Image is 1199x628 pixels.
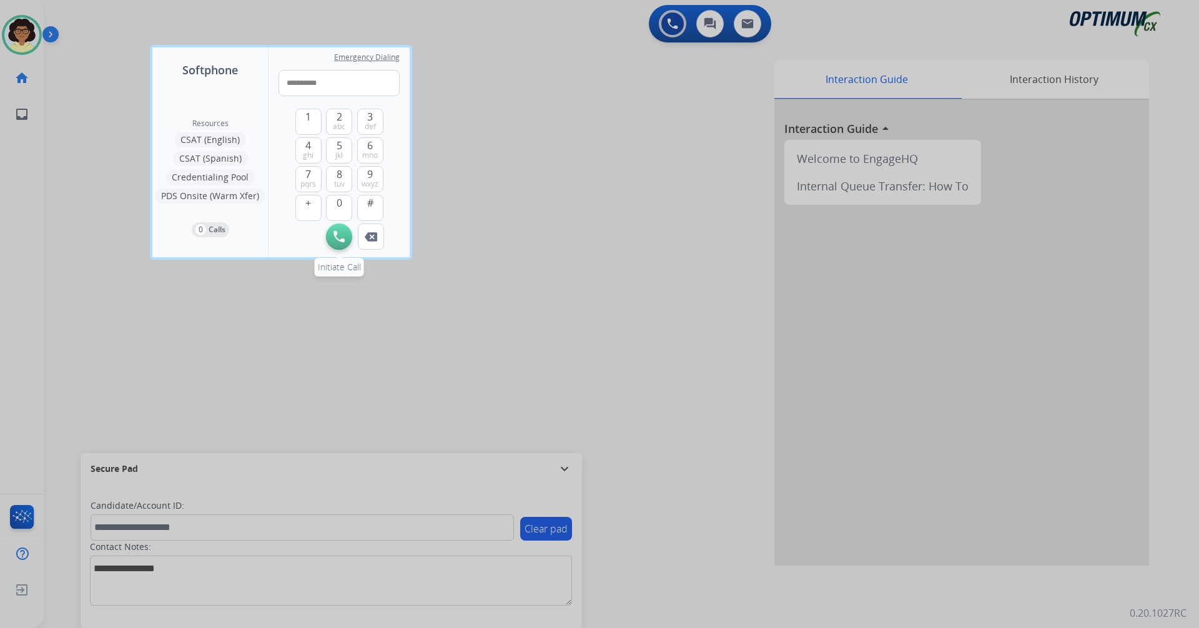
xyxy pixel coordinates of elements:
span: 0 [337,195,342,210]
img: call-button [365,232,377,242]
button: 5jkl [326,137,352,164]
button: 8tuv [326,166,352,192]
img: call-button [333,231,345,242]
button: 0Calls [192,222,229,237]
button: Credentialing Pool [165,170,255,185]
button: 7pqrs [295,166,322,192]
span: 8 [337,167,342,182]
span: Softphone [182,61,238,79]
span: jkl [335,150,343,160]
span: Resources [192,119,229,129]
span: mno [362,150,378,160]
button: CSAT (English) [174,132,246,147]
button: 4ghi [295,137,322,164]
span: 9 [367,167,373,182]
span: tuv [334,179,345,189]
button: CSAT (Spanish) [173,151,248,166]
span: Emergency Dialing [334,52,400,62]
span: 5 [337,138,342,153]
button: 6mno [357,137,383,164]
button: 1 [295,109,322,135]
span: abc [333,122,345,132]
button: PDS Onsite (Warm Xfer) [155,189,265,204]
span: ghi [303,150,313,160]
button: + [295,195,322,221]
button: 0 [326,195,352,221]
span: def [365,122,376,132]
span: wxyz [362,179,378,189]
button: 9wxyz [357,166,383,192]
button: 3def [357,109,383,135]
span: 1 [305,109,311,124]
button: Initiate Call [326,223,352,250]
button: 2abc [326,109,352,135]
p: 0.20.1027RC [1130,606,1187,621]
span: 2 [337,109,342,124]
span: # [367,195,373,210]
span: 4 [305,138,311,153]
span: 6 [367,138,373,153]
span: pqrs [300,179,316,189]
p: Calls [209,224,225,235]
button: # [357,195,383,221]
span: 3 [367,109,373,124]
p: 0 [195,224,206,235]
span: 7 [305,167,311,182]
span: + [305,195,311,210]
span: Initiate Call [318,261,361,273]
